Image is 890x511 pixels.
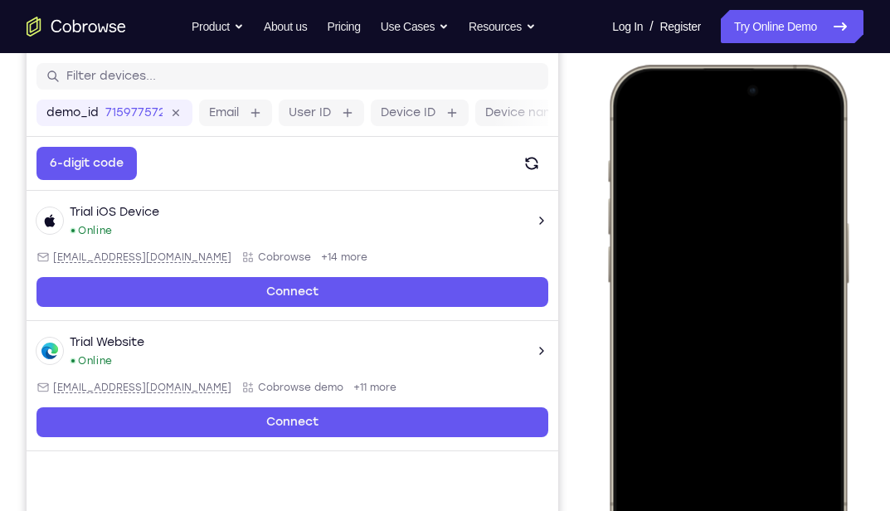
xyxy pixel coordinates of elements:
[40,62,512,79] input: Filter devices...
[231,375,317,388] span: Cobrowse demo
[182,99,212,115] label: Email
[10,401,522,431] a: Connect
[20,99,72,115] label: demo_id
[43,218,86,231] div: Online
[10,245,205,258] div: Email
[231,245,285,258] span: Cobrowse
[43,328,118,345] div: Trial Website
[612,10,643,43] a: Log In
[27,375,205,388] span: web@example.com
[10,271,522,301] a: Connect
[10,375,205,388] div: Email
[45,223,48,226] div: New devices found.
[327,375,370,388] span: +11 more
[192,10,244,43] button: Product
[262,99,304,115] label: User ID
[660,10,701,43] a: Register
[294,245,341,258] span: +14 more
[327,10,360,43] a: Pricing
[10,141,110,174] button: 6-digit code
[215,375,317,388] div: App
[43,198,133,215] div: Trial iOS Device
[721,10,863,43] a: Try Online Demo
[489,141,522,174] button: Refresh
[381,10,449,43] button: Use Cases
[215,245,285,258] div: App
[45,353,48,357] div: New devices found.
[27,17,126,36] a: Go to the home page
[264,10,307,43] a: About us
[649,17,653,36] span: /
[43,348,86,362] div: Online
[27,245,205,258] span: ios@example.com
[469,10,536,43] button: Resources
[40,10,130,36] h1: Connect
[459,99,535,115] label: Device name
[354,99,409,115] label: Device ID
